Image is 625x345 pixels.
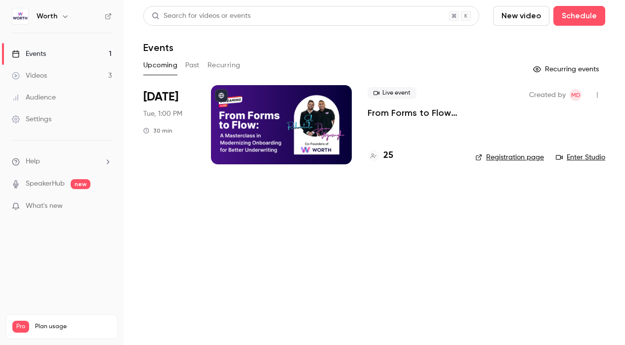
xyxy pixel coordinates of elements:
div: Audience [12,93,56,102]
div: Sep 23 Tue, 1:00 PM (America/New York) [143,85,195,164]
span: What's new [26,201,63,211]
span: Marilena De Niear [570,89,582,101]
h4: 25 [383,149,393,162]
div: Events [12,49,46,59]
a: Registration page [475,152,544,162]
div: Search for videos or events [152,11,250,21]
div: 30 min [143,127,172,135]
a: SpeakerHub [26,179,65,189]
button: Recurring [208,57,241,73]
span: [DATE] [143,89,178,105]
h1: Events [143,42,173,53]
span: Live event [368,87,417,99]
span: MD [571,89,581,101]
span: new [71,179,90,189]
span: Plan usage [35,323,111,331]
span: Pro [12,321,29,333]
a: 25 [368,149,393,162]
button: New video [493,6,549,26]
span: Tue, 1:00 PM [143,109,182,119]
img: Worth [12,8,28,24]
button: Past [185,57,200,73]
div: Videos [12,71,47,81]
a: From Forms to Flow: A Masterclass in Modernizing Onboarding for Better Underwriting [368,107,459,119]
h6: Worth [37,11,57,21]
span: Created by [529,89,566,101]
span: Help [26,156,40,167]
button: Recurring events [529,61,605,77]
div: Settings [12,114,51,124]
button: Upcoming [143,57,177,73]
iframe: Noticeable Trigger [100,202,112,211]
button: Schedule [553,6,605,26]
a: Enter Studio [556,152,605,162]
li: help-dropdown-opener [12,156,112,167]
